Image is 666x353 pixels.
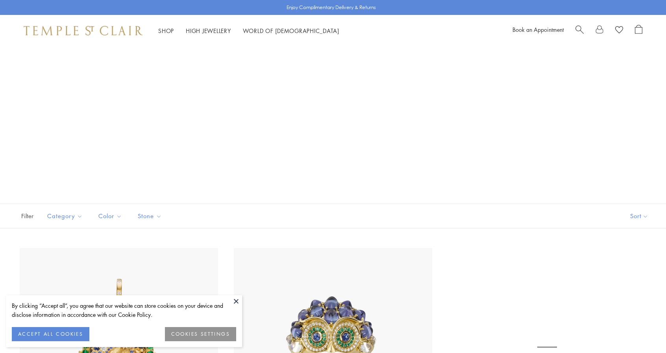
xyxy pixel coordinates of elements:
a: Search [575,25,584,37]
button: Category [41,207,89,225]
button: COOKIES SETTINGS [165,327,236,341]
nav: Main navigation [158,26,339,36]
a: High JewelleryHigh Jewellery [186,27,231,35]
div: By clicking “Accept all”, you agree that our website can store cookies on your device and disclos... [12,301,236,319]
button: Stone [132,207,168,225]
span: Category [43,211,89,221]
a: World of [DEMOGRAPHIC_DATA]World of [DEMOGRAPHIC_DATA] [243,27,339,35]
a: ShopShop [158,27,174,35]
img: Temple St. Clair [24,26,142,35]
button: Color [92,207,128,225]
span: Color [94,211,128,221]
a: Book an Appointment [512,26,564,33]
a: Open Shopping Bag [635,25,642,37]
span: Stone [134,211,168,221]
a: View Wishlist [615,25,623,37]
p: Enjoy Complimentary Delivery & Returns [287,4,376,11]
button: ACCEPT ALL COOKIES [12,327,89,341]
button: Show sort by [612,204,666,228]
iframe: Gorgias live chat messenger [627,316,658,345]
